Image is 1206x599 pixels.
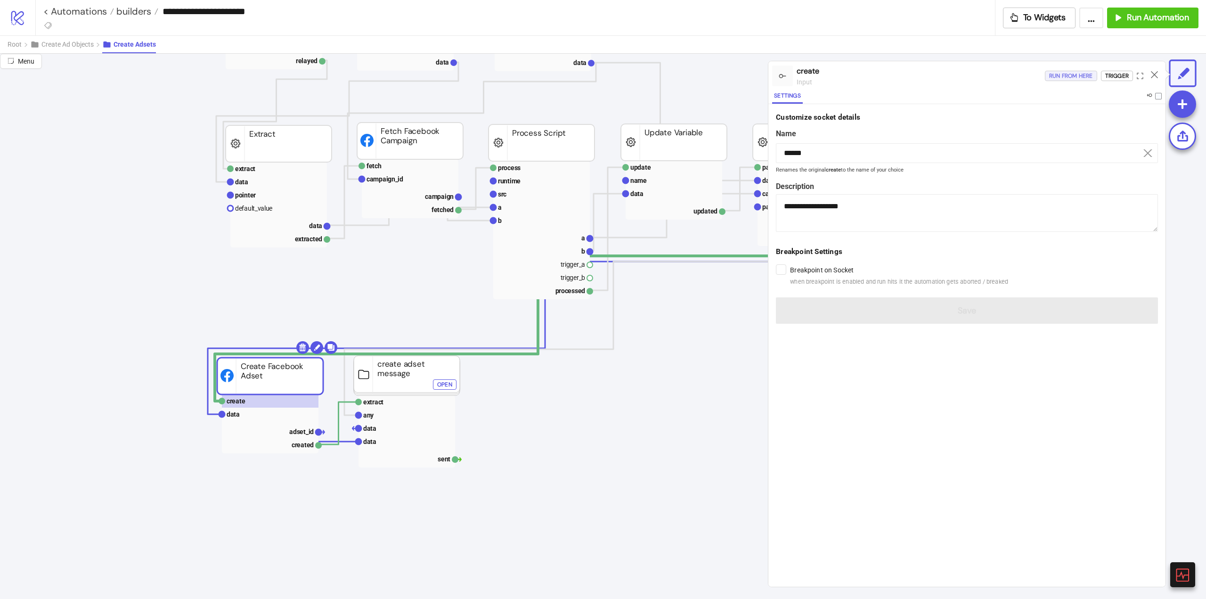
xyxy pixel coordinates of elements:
span: Create Adsets [114,41,156,48]
a: builders [114,7,158,16]
text: data [363,425,376,432]
text: patches [762,203,785,211]
span: Create Ad Objects [41,41,94,48]
text: campaign_id [762,190,799,197]
text: data [630,190,644,197]
button: Root [8,36,30,53]
button: Settings [772,91,803,104]
div: Breakpoint Settings [776,246,1158,257]
text: a [581,234,585,242]
button: Create Adsets [102,36,156,53]
text: data [363,438,376,445]
div: create [797,65,1045,77]
div: Open [437,379,452,390]
span: Root [8,41,22,48]
text: data [762,177,775,184]
text: data [309,222,322,230]
text: fetch [367,162,382,170]
span: Run Automation [1127,12,1189,23]
label: Description [776,181,1158,192]
span: when breakpoint is enabled and run hits it the automation gets aborted / breaked [790,277,1008,287]
button: Create Ad Objects [30,36,102,53]
button: Open [433,379,456,390]
text: b [581,247,585,255]
a: < Automations [43,7,114,16]
text: patch [762,164,779,171]
text: extract [235,165,255,172]
button: Trigger [1101,71,1133,81]
text: data [573,59,587,66]
text: b [498,217,502,224]
text: name [630,177,647,184]
span: radius-bottomright [8,57,14,64]
text: data [235,178,248,186]
text: create [227,397,245,405]
button: Run Automation [1107,8,1198,28]
text: runtime [498,177,521,185]
b: create [826,167,841,173]
text: adset_id [289,428,314,435]
text: extract [363,398,383,406]
small: Renames the original to the name of your choice [776,167,1158,173]
button: To Widgets [1003,8,1076,28]
span: builders [114,5,151,17]
text: a [498,204,502,211]
text: any [363,411,374,419]
text: update [630,164,651,171]
button: ... [1079,8,1103,28]
button: Run from here [1045,71,1097,81]
text: campaign [425,193,454,200]
span: To Widgets [1023,12,1066,23]
span: expand [1137,73,1143,79]
text: src [498,190,506,198]
text: campaign_id [367,175,403,183]
text: default_value [235,205,272,212]
text: process [498,164,521,172]
div: Trigger [1105,71,1129,82]
label: Breakpoint on Socket [790,265,1008,287]
div: Run from here [1049,71,1093,82]
text: data [227,410,240,418]
text: pointer [235,191,256,199]
span: Menu [18,57,34,65]
div: input [797,77,1045,87]
label: Name [776,128,1158,139]
div: Customize socket details [776,112,1158,123]
text: data [436,58,449,66]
